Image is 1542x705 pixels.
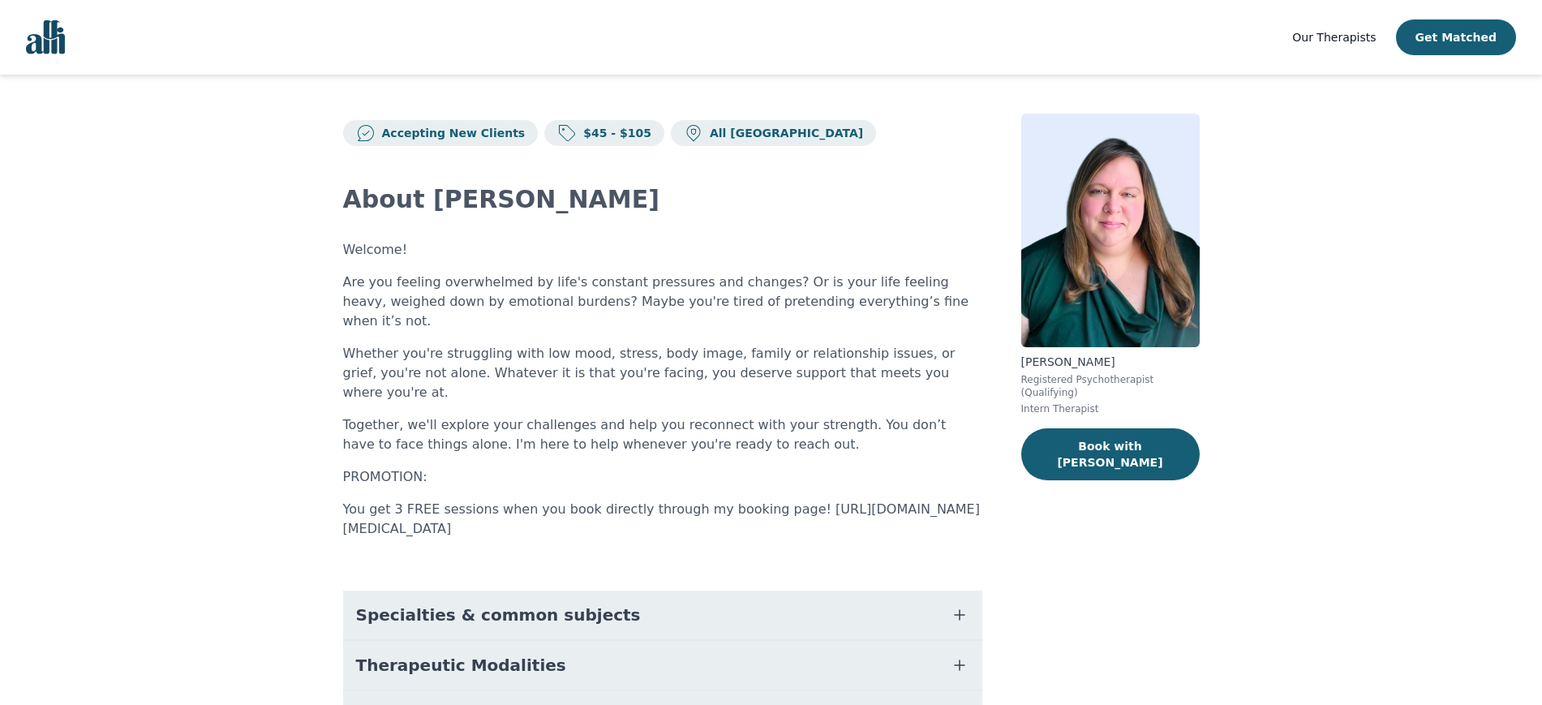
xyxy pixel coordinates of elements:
[577,125,651,141] p: $45 - $105
[703,125,863,141] p: All [GEOGRAPHIC_DATA]
[343,467,982,487] p: PROMOTION:
[1396,19,1516,55] button: Get Matched
[343,240,982,260] p: Welcome!
[1292,31,1376,44] span: Our Therapists
[343,500,982,539] p: You get 3 FREE sessions when you book directly through my booking page! [URL][DOMAIN_NAME][MEDICA...
[1021,373,1200,399] p: Registered Psychotherapist (Qualifying)
[343,344,982,402] p: Whether you're struggling with low mood, stress, body image, family or relationship issues, or gr...
[343,641,982,690] button: Therapeutic Modalities
[1021,114,1200,347] img: Angela_Grieve
[343,273,982,331] p: Are you feeling overwhelmed by life's constant pressures and changes? Or is your life feeling hea...
[1021,428,1200,480] button: Book with [PERSON_NAME]
[1292,28,1376,47] a: Our Therapists
[343,185,982,214] h2: About [PERSON_NAME]
[376,125,526,141] p: Accepting New Clients
[343,415,982,454] p: Together, we'll explore your challenges and help you reconnect with your strength. You don’t have...
[1021,354,1200,370] p: [PERSON_NAME]
[26,20,65,54] img: alli logo
[356,654,566,677] span: Therapeutic Modalities
[343,591,982,639] button: Specialties & common subjects
[1021,402,1200,415] p: Intern Therapist
[356,604,641,626] span: Specialties & common subjects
